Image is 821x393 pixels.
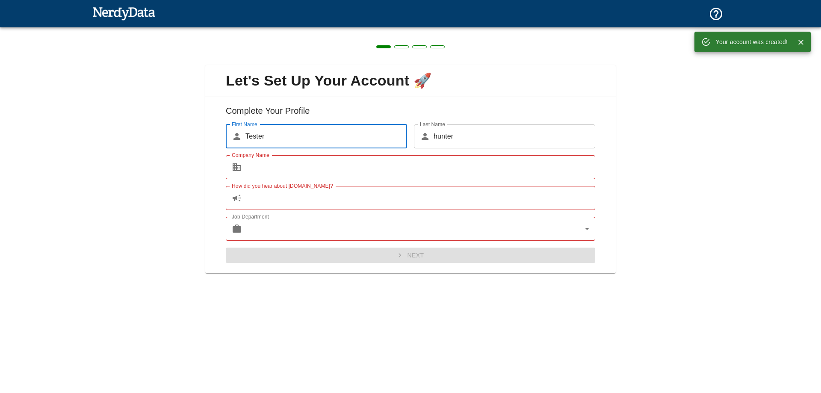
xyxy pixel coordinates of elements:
[716,34,788,50] div: Your account was created!
[232,151,269,159] label: Company Name
[212,104,609,124] h6: Complete Your Profile
[420,121,445,128] label: Last Name
[232,121,257,128] label: First Name
[92,5,155,22] img: NerdyData.com
[703,1,729,27] button: Support and Documentation
[794,36,807,49] button: Close
[232,213,269,220] label: Job Department
[212,72,609,90] span: Let's Set Up Your Account 🚀
[232,182,333,189] label: How did you hear about [DOMAIN_NAME]?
